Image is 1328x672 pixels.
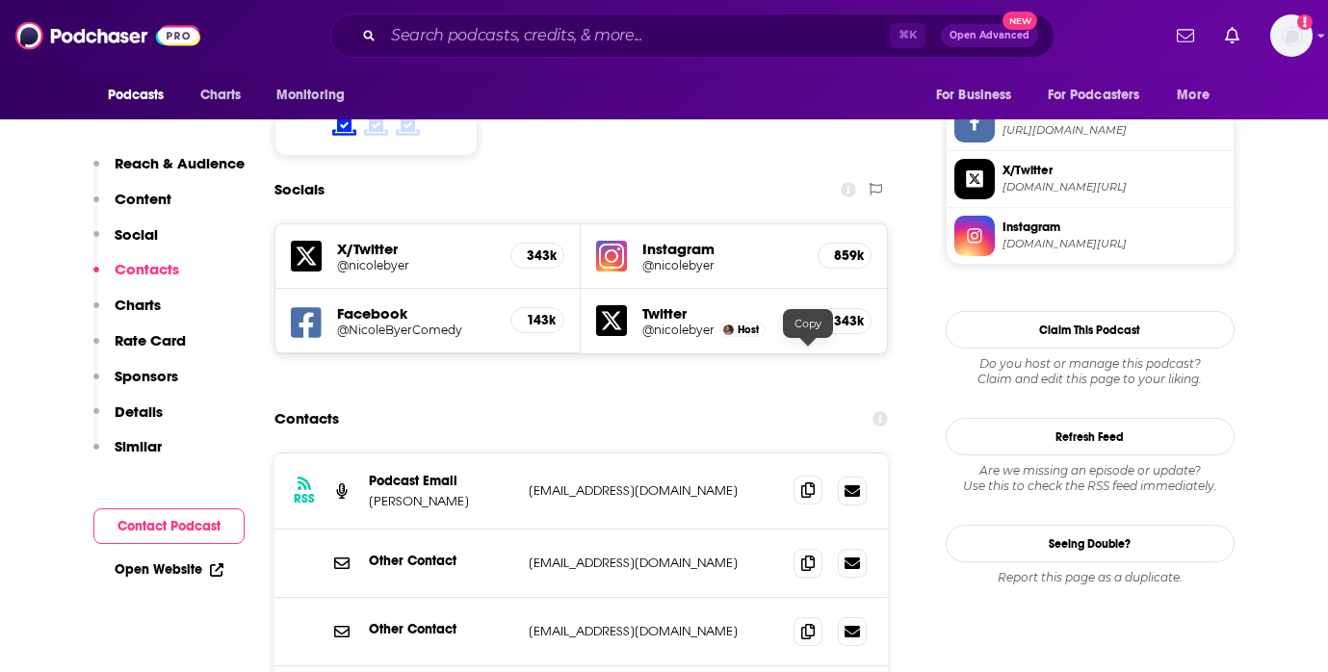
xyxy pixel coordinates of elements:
button: Similar [93,437,162,473]
h5: Facebook [337,304,496,323]
span: https://www.facebook.com/NicoleByerComedy [1003,123,1226,138]
span: instagram.com/nicolebyer [1003,237,1226,251]
button: Show profile menu [1270,14,1313,57]
img: User Profile [1270,14,1313,57]
p: Details [115,402,163,421]
button: Refresh Feed [946,418,1235,455]
button: Contact Podcast [93,508,245,544]
a: Charts [188,77,253,114]
img: Nicole Byer [723,324,734,335]
a: @nicolebyer [337,258,496,272]
div: Copy [783,309,833,338]
p: [EMAIL_ADDRESS][DOMAIN_NAME] [529,555,779,571]
a: Instagram[DOMAIN_NAME][URL] [954,216,1226,256]
span: Monitoring [276,82,345,109]
a: Seeing Double? [946,525,1235,562]
h2: Contacts [274,401,339,437]
a: @nicolebyer [642,323,715,337]
p: Other Contact [369,621,513,637]
span: Podcasts [108,82,165,109]
p: [EMAIL_ADDRESS][DOMAIN_NAME] [529,623,779,639]
button: Open AdvancedNew [941,24,1038,47]
p: Podcast Email [369,473,513,489]
span: Logged in as autumncomm [1270,14,1313,57]
button: open menu [1035,77,1168,114]
span: X/Twitter [1003,162,1226,179]
h5: 859k [834,247,855,264]
button: open menu [1163,77,1234,114]
span: Open Advanced [950,31,1029,40]
a: @nicolebyer [642,258,802,272]
h5: Instagram [642,240,802,258]
p: [EMAIL_ADDRESS][DOMAIN_NAME] [529,482,779,499]
h5: 343k [527,247,548,264]
p: Contacts [115,260,179,278]
button: Charts [93,296,161,331]
button: Contacts [93,260,179,296]
p: Reach & Audience [115,154,245,172]
a: Show notifications dropdown [1169,19,1202,52]
p: Similar [115,437,162,455]
input: Search podcasts, credits, & more... [383,20,890,51]
button: Reach & Audience [93,154,245,190]
span: Charts [200,82,242,109]
a: Facebook[URL][DOMAIN_NAME] [954,102,1226,142]
div: Are we missing an episode or update? Use this to check the RSS feed immediately. [946,463,1235,494]
a: Show notifications dropdown [1217,19,1247,52]
h5: Twitter [642,304,802,323]
h5: 143k [527,312,548,328]
span: For Podcasters [1048,82,1140,109]
span: Host [738,323,759,336]
div: Claim and edit this page to your liking. [946,356,1235,387]
img: Podchaser - Follow, Share and Rate Podcasts [15,17,200,54]
p: Content [115,190,171,208]
button: Social [93,225,158,261]
div: Report this page as a duplicate. [946,570,1235,585]
button: open menu [263,77,370,114]
p: [PERSON_NAME] [369,493,513,509]
button: Claim This Podcast [946,311,1235,349]
p: Sponsors [115,367,178,385]
a: X/Twitter[DOMAIN_NAME][URL] [954,159,1226,199]
span: ⌘ K [890,23,925,48]
button: Details [93,402,163,438]
p: Charts [115,296,161,314]
svg: Add a profile image [1297,14,1313,30]
a: Open Website [115,561,223,578]
button: Sponsors [93,367,178,402]
span: New [1003,12,1037,30]
button: Content [93,190,171,225]
img: iconImage [596,241,627,271]
h2: Socials [274,171,325,208]
span: Do you host or manage this podcast? [946,356,1235,372]
button: Rate Card [93,331,186,367]
h5: 343k [834,313,855,329]
span: twitter.com/nicolebyer [1003,180,1226,194]
span: For Business [936,82,1012,109]
button: open menu [94,77,190,114]
h3: RSS [294,491,315,506]
a: @NicoleByerComedy [337,323,496,337]
span: Instagram [1003,219,1226,236]
p: Social [115,225,158,244]
p: Rate Card [115,331,186,349]
span: More [1177,82,1210,109]
div: Search podcasts, credits, & more... [330,13,1055,58]
p: Other Contact [369,553,513,569]
h5: X/Twitter [337,240,496,258]
button: open menu [923,77,1036,114]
